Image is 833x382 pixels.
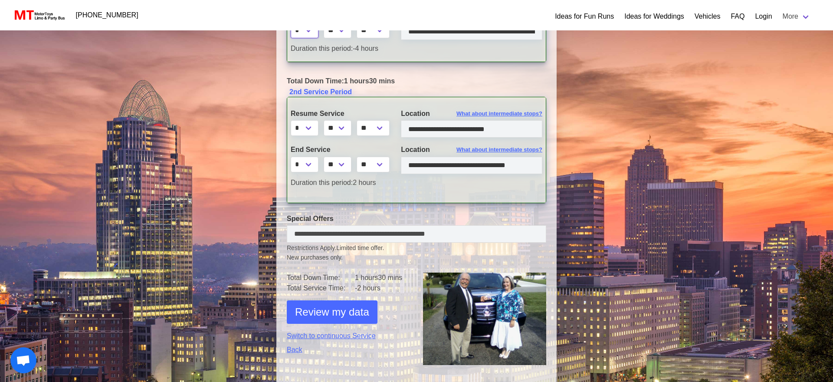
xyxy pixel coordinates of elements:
a: Ideas for Weddings [624,11,684,22]
span: What about intermediate stops? [456,145,542,154]
span: 30 mins [378,274,402,281]
span: What about intermediate stops? [456,109,542,118]
img: MotorToys Logo [12,9,66,21]
span: Limited time offer. [336,244,384,253]
td: -2 hours [355,283,410,293]
a: Vehicles [695,11,721,22]
small: Restrictions Apply. [287,244,546,262]
td: Total Down Time: [287,273,355,283]
img: 1.png [423,273,546,365]
label: Special Offers [287,214,546,224]
td: 1 hours [355,273,410,283]
span: New purchases only. [287,253,546,262]
a: Ideas for Fun Runs [555,11,614,22]
div: -4 hours [284,43,549,54]
span: 30 mins [369,77,395,85]
div: 1 hours [280,76,553,86]
label: Location [401,145,542,155]
a: FAQ [731,11,744,22]
label: End Service [291,145,388,155]
a: Login [755,11,772,22]
span: Duration this period: [291,45,353,52]
label: Location [401,109,542,119]
span: Duration this period: [291,179,353,186]
div: Open chat [10,347,36,373]
span: Review my data [295,304,369,320]
a: [PHONE_NUMBER] [71,7,144,24]
label: Resume Service [291,109,388,119]
button: Review my data [287,300,377,324]
a: More [777,8,816,25]
div: 2 hours [284,178,394,188]
span: Total Down Time: [287,77,344,85]
a: Back [287,345,410,355]
a: Switch to continuous Service [287,331,410,341]
td: Total Service Time: [287,283,355,293]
